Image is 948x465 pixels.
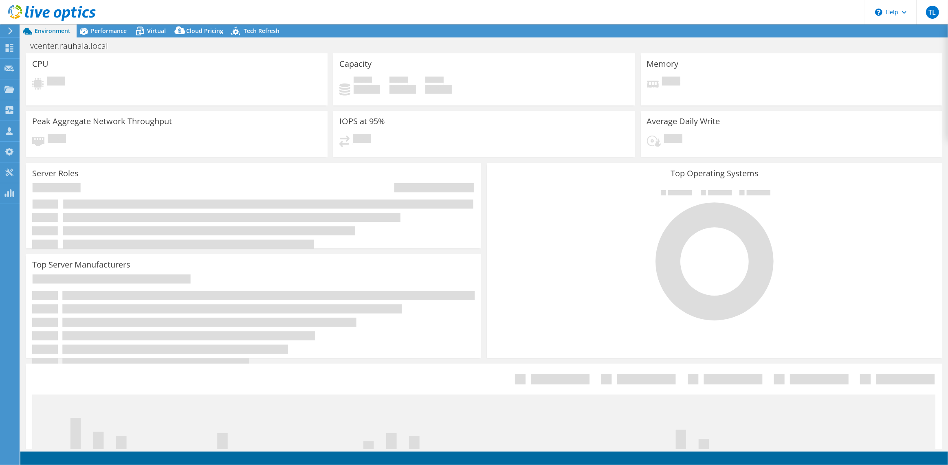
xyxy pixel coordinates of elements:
span: Total [425,77,444,85]
span: Virtual [147,27,166,35]
h3: Top Server Manufacturers [32,260,130,269]
svg: \n [875,9,882,16]
span: Pending [47,77,65,88]
span: Tech Refresh [244,27,279,35]
h3: Peak Aggregate Network Throughput [32,117,172,126]
h3: Average Daily Write [647,117,720,126]
h4: 0 GiB [389,85,416,94]
span: TL [926,6,939,19]
h3: CPU [32,59,48,68]
span: Free [389,77,408,85]
span: Pending [48,134,66,145]
span: Cloud Pricing [186,27,223,35]
h1: vcenter.rauhala.local [26,42,121,50]
h3: IOPS at 95% [339,117,385,126]
span: Pending [662,77,680,88]
h3: Top Operating Systems [493,169,936,178]
span: Used [354,77,372,85]
h3: Capacity [339,59,372,68]
h4: 0 GiB [425,85,452,94]
span: Environment [35,27,70,35]
h4: 0 GiB [354,85,380,94]
span: Pending [664,134,682,145]
h3: Server Roles [32,169,79,178]
span: Performance [91,27,127,35]
h3: Memory [647,59,679,68]
span: Pending [353,134,371,145]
